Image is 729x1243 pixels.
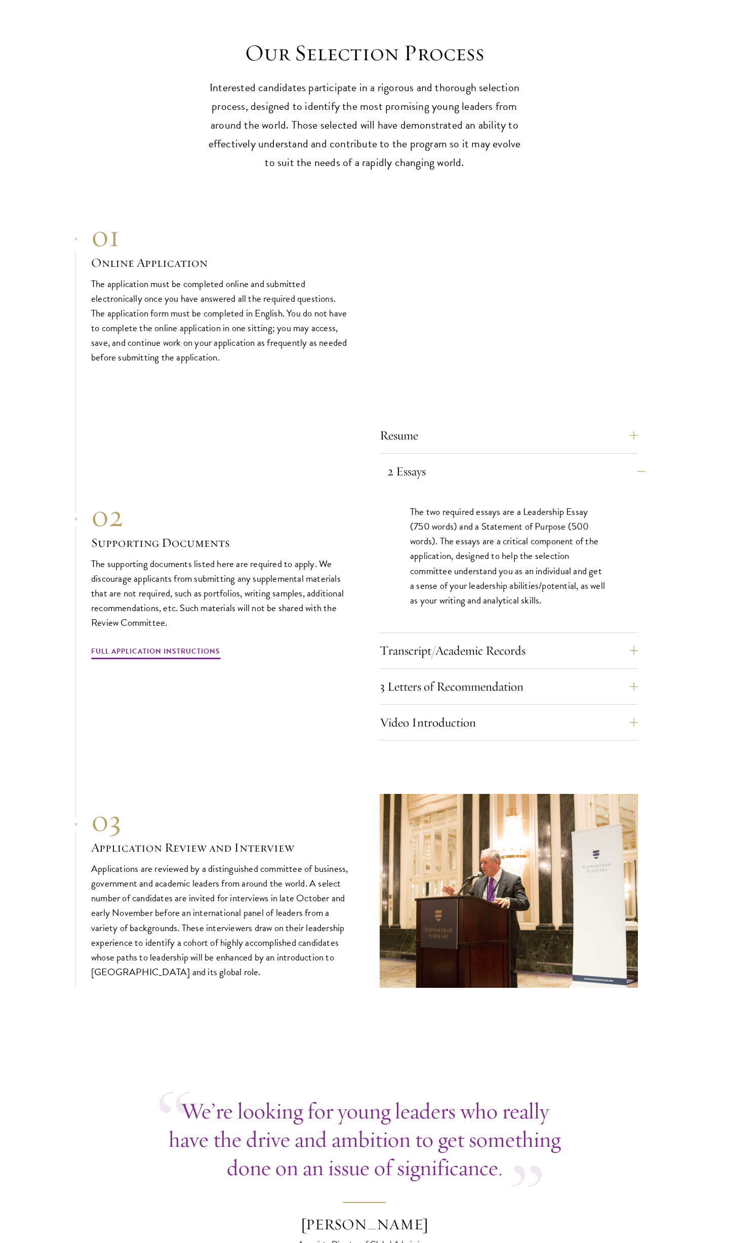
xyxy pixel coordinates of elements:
h3: Application Review and Interview [91,839,349,856]
p: Interested candidates participate in a rigorous and thorough selection process, designed to ident... [208,78,521,172]
p: The application must be completed online and submitted electronically once you have answered all ... [91,276,349,365]
p: The two required essays are a Leadership Essay (750 words) and a Statement of Purpose (500 words)... [410,504,607,607]
h3: Online Application [91,254,349,271]
h2: Our Selection Process [208,39,521,67]
div: 02 [91,498,349,534]
p: The supporting documents listed here are required to apply. We discourage applicants from submitt... [91,556,349,630]
p: Applications are reviewed by a distinguished committee of business, government and academic leade... [91,861,349,979]
div: 03 [91,803,349,839]
h3: Supporting Documents [91,534,349,551]
button: 3 Letters of Recommendation [380,674,638,699]
button: Resume [380,423,638,448]
button: 2 Essays [387,459,645,484]
button: Transcript/Academic Records [380,638,638,663]
button: Video Introduction [380,710,638,735]
a: Full Application Instructions [91,645,220,661]
div: 01 [91,218,349,254]
p: We’re looking for young leaders who really have the drive and ambition to get something done on a... [159,1097,570,1182]
div: [PERSON_NAME] [276,1215,453,1235]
